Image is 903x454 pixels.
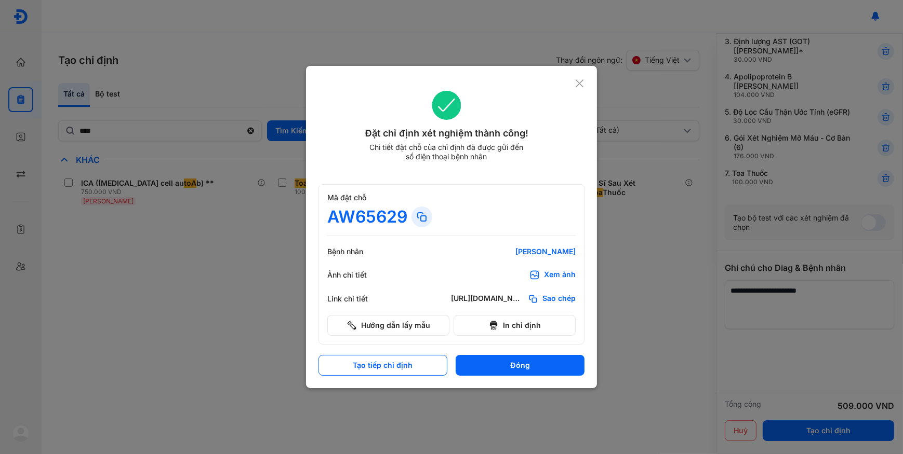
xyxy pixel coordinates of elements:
div: AW65629 [327,207,407,227]
button: Tạo tiếp chỉ định [318,355,447,376]
div: [PERSON_NAME] [451,247,576,256]
div: Xem ảnh [544,270,576,280]
button: Hướng dẫn lấy mẫu [327,315,449,336]
div: Mã đặt chỗ [327,193,576,202]
div: Ảnh chi tiết [327,270,390,280]
button: In chỉ định [454,315,576,336]
div: [URL][DOMAIN_NAME] [451,294,524,304]
button: Đóng [456,355,585,376]
div: Link chi tiết [327,294,390,304]
div: Đặt chỉ định xét nghiệm thành công! [318,126,575,141]
div: Chi tiết đặt chỗ của chỉ định đã được gửi đến số điện thoại bệnh nhân [365,143,528,161]
div: Bệnh nhân [327,247,390,256]
span: Sao chép [542,294,576,304]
